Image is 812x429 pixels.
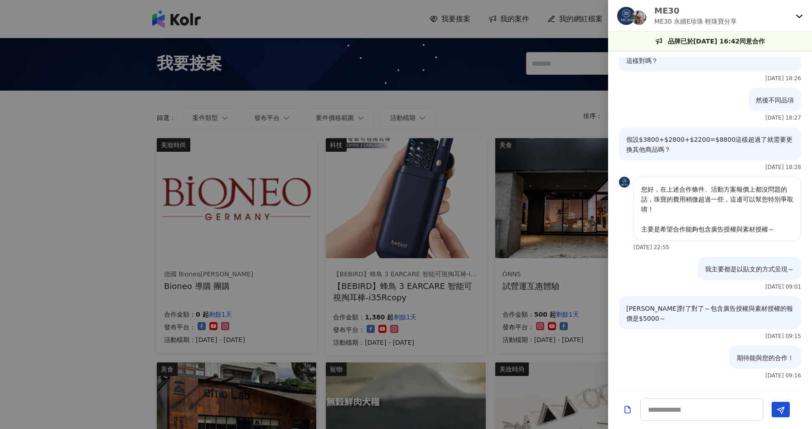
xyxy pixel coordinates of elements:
[765,372,801,379] p: [DATE] 09:16
[626,304,794,323] p: [PERSON_NAME]對了對了～包含廣告授權與素材授權的報價是$5000～
[633,244,669,251] p: [DATE] 22:55
[765,75,801,82] p: [DATE] 18:26
[654,5,737,16] p: ME30
[705,264,794,274] p: 我主要都是以貼文的方式呈現～
[617,7,635,25] img: KOL Avatar
[668,36,765,46] p: 品牌已於[DATE] 16:42同意合作
[765,115,801,121] p: [DATE] 18:27
[756,95,794,105] p: 然後不同品項
[619,177,630,188] img: KOL Avatar
[632,10,646,25] img: KOL Avatar
[765,284,801,290] p: [DATE] 09:01
[765,333,801,339] p: [DATE] 09:15
[626,135,794,154] p: 假設$3800+$2800+$2200=$8800這樣超過了就需要更換其他商品嗎？
[623,402,632,418] button: Add a file
[765,164,801,170] p: [DATE] 18:28
[654,16,737,26] p: ME30 永續E珍珠 輕珠寶分享
[641,184,793,234] p: 您好，在上述合作條件、活動方案報價上都沒問題的話，珠寶的費用稍微超過一些，這邊可以幫您特別爭取唷！ 主要是希望合作能夠包含廣告授權與素材授權～
[772,402,790,417] button: Send
[737,353,794,363] p: 期待能與您的合作！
